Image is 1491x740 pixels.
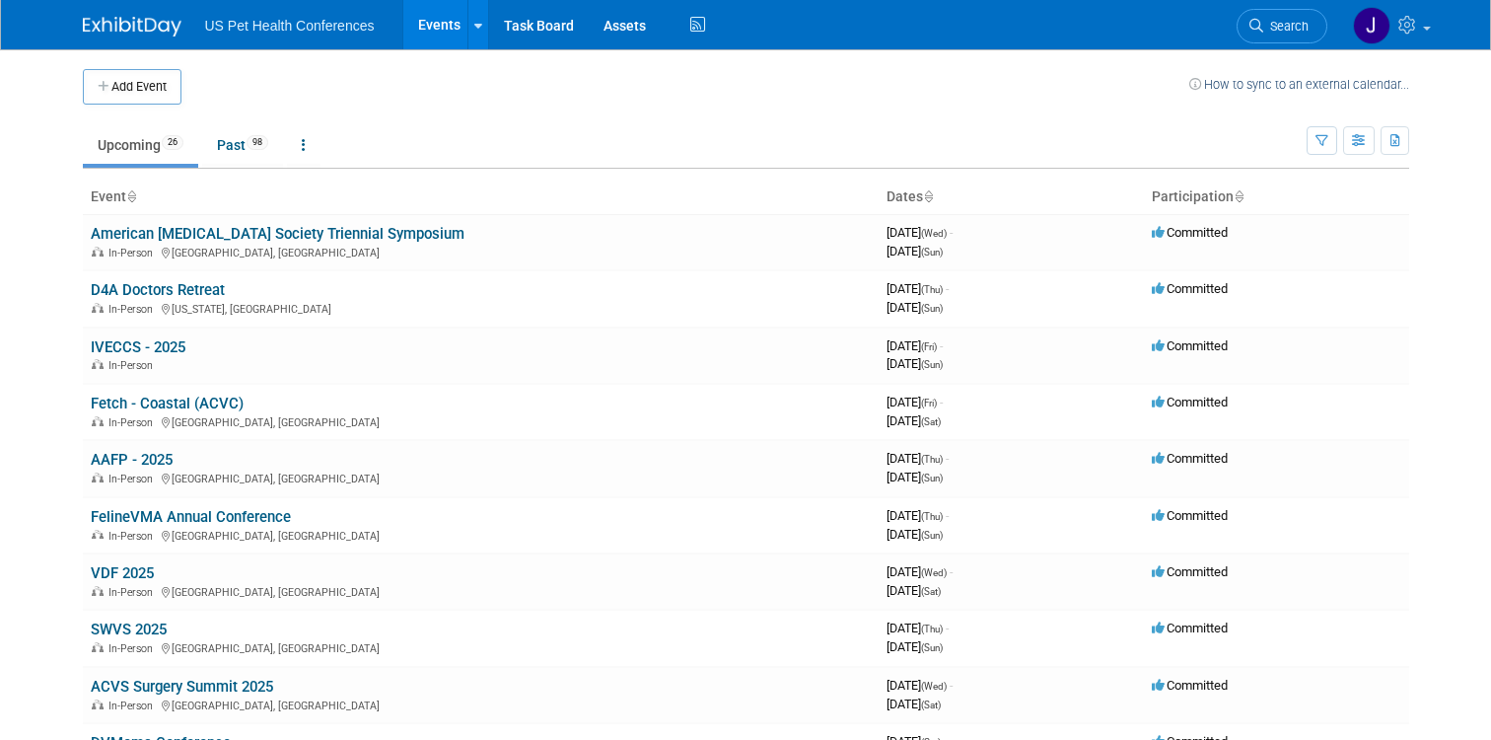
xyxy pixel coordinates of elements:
span: (Thu) [921,454,943,465]
img: In-Person Event [92,303,104,313]
div: [US_STATE], [GEOGRAPHIC_DATA] [91,300,871,316]
span: (Sun) [921,530,943,541]
span: [DATE] [887,470,943,484]
img: In-Person Event [92,530,104,540]
span: (Fri) [921,341,937,352]
span: [DATE] [887,356,943,371]
span: Committed [1152,621,1228,635]
span: [DATE] [887,678,953,693]
div: [GEOGRAPHIC_DATA], [GEOGRAPHIC_DATA] [91,583,871,599]
a: VDF 2025 [91,564,154,582]
th: Participation [1144,181,1409,214]
span: [DATE] [887,527,943,542]
span: 98 [247,135,268,150]
span: [DATE] [887,413,941,428]
span: Committed [1152,225,1228,240]
span: Search [1263,19,1309,34]
div: [GEOGRAPHIC_DATA], [GEOGRAPHIC_DATA] [91,244,871,259]
span: In-Person [108,247,159,259]
a: Search [1237,9,1327,43]
img: ExhibitDay [83,17,181,37]
span: (Sat) [921,700,941,710]
span: [DATE] [887,583,941,598]
span: - [940,338,943,353]
span: [DATE] [887,338,943,353]
a: Past98 [202,126,283,164]
div: [GEOGRAPHIC_DATA], [GEOGRAPHIC_DATA] [91,527,871,543]
span: [DATE] [887,508,949,523]
a: Sort by Event Name [126,188,136,204]
span: (Thu) [921,284,943,295]
span: (Fri) [921,398,937,408]
th: Dates [879,181,1144,214]
span: In-Person [108,303,159,316]
div: [GEOGRAPHIC_DATA], [GEOGRAPHIC_DATA] [91,413,871,429]
span: In-Person [108,642,159,655]
span: [DATE] [887,225,953,240]
span: - [946,451,949,466]
span: [DATE] [887,395,943,409]
span: Committed [1152,395,1228,409]
a: How to sync to an external calendar... [1189,77,1409,92]
a: ACVS Surgery Summit 2025 [91,678,273,696]
img: In-Person Event [92,247,104,257]
span: Committed [1152,508,1228,523]
span: (Sat) [921,586,941,597]
span: In-Person [108,586,159,599]
span: Committed [1152,678,1228,693]
span: - [950,564,953,579]
span: (Sun) [921,359,943,370]
span: In-Person [108,530,159,543]
img: In-Person Event [92,473,104,482]
span: (Sun) [921,473,943,483]
span: Committed [1152,451,1228,466]
span: [DATE] [887,281,949,296]
span: (Wed) [921,681,947,692]
img: Jessica Ocampo [1353,7,1390,44]
span: [DATE] [887,300,943,315]
span: (Thu) [921,624,943,634]
span: - [946,281,949,296]
span: (Sat) [921,416,941,427]
span: (Thu) [921,511,943,522]
img: In-Person Event [92,642,104,652]
button: Add Event [83,69,181,105]
span: - [946,621,949,635]
span: [DATE] [887,564,953,579]
span: - [946,508,949,523]
a: American [MEDICAL_DATA] Society Triennial Symposium [91,225,464,243]
th: Event [83,181,879,214]
div: [GEOGRAPHIC_DATA], [GEOGRAPHIC_DATA] [91,697,871,712]
a: FelineVMA Annual Conference [91,508,291,526]
span: Committed [1152,338,1228,353]
span: US Pet Health Conferences [205,18,375,34]
span: (Wed) [921,228,947,239]
span: Committed [1152,281,1228,296]
a: Upcoming26 [83,126,198,164]
div: [GEOGRAPHIC_DATA], [GEOGRAPHIC_DATA] [91,470,871,485]
span: In-Person [108,700,159,712]
span: In-Person [108,359,159,372]
span: [DATE] [887,621,949,635]
span: - [940,395,943,409]
a: Sort by Participation Type [1234,188,1243,204]
span: In-Person [108,473,159,485]
img: In-Person Event [92,700,104,709]
a: IVECCS - 2025 [91,338,185,356]
span: [DATE] [887,639,943,654]
span: (Wed) [921,567,947,578]
a: Sort by Start Date [923,188,933,204]
a: AAFP - 2025 [91,451,173,469]
span: - [950,225,953,240]
img: In-Person Event [92,586,104,596]
a: Fetch - Coastal (ACVC) [91,395,244,412]
span: - [950,678,953,693]
span: 26 [162,135,183,150]
span: (Sun) [921,642,943,653]
span: (Sun) [921,247,943,258]
img: In-Person Event [92,359,104,369]
img: In-Person Event [92,416,104,426]
span: [DATE] [887,451,949,466]
a: D4A Doctors Retreat [91,281,225,299]
span: [DATE] [887,244,943,259]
